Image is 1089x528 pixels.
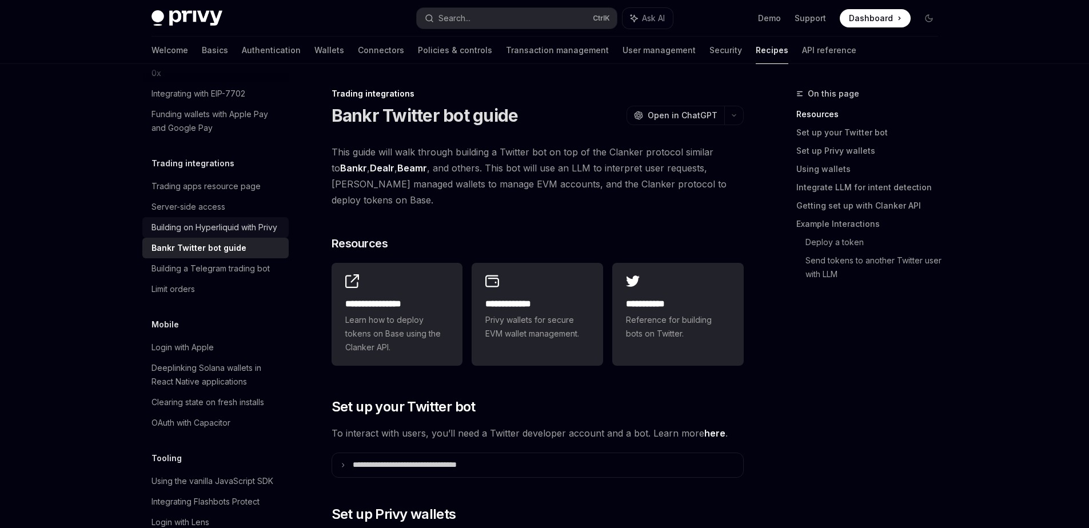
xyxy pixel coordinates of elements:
span: Learn how to deploy tokens on Base using the Clanker API. [345,313,449,354]
a: Set up your Twitter bot [796,123,947,142]
a: Building a Telegram trading bot [142,258,289,279]
a: Connectors [358,37,404,64]
a: Authentication [242,37,301,64]
button: Ask AI [623,8,673,29]
a: Bankr Twitter bot guide [142,238,289,258]
a: User management [623,37,696,64]
span: Reference for building bots on Twitter. [626,313,730,341]
span: Ask AI [642,13,665,24]
a: Integrating Flashbots Protect [142,491,289,512]
a: Building on Hyperliquid with Privy [142,217,289,238]
div: Integrating with EIP-7702 [151,87,245,101]
button: Search...CtrlK [417,8,617,29]
div: Using the vanilla JavaScript SDK [151,474,273,488]
div: Building a Telegram trading bot [151,262,270,275]
a: Deploy a token [805,233,947,251]
a: Funding wallets with Apple Pay and Google Pay [142,104,289,138]
span: This guide will walk through building a Twitter bot on top of the Clanker protocol similar to , ,... [332,144,744,208]
div: OAuth with Capacitor [151,416,230,430]
a: Transaction management [506,37,609,64]
a: Getting set up with Clanker API [796,197,947,215]
a: Integrating with EIP-7702 [142,83,289,104]
div: Integrating Flashbots Protect [151,495,260,509]
a: Login with Apple [142,337,289,358]
div: Server-side access [151,200,225,214]
a: Wallets [314,37,344,64]
div: Search... [438,11,470,25]
span: Open in ChatGPT [648,110,717,121]
a: Resources [796,105,947,123]
a: OAuth with Capacitor [142,413,289,433]
a: Beamr [397,162,427,174]
a: Bankr [340,162,367,174]
a: Demo [758,13,781,24]
div: Building on Hyperliquid with Privy [151,221,277,234]
button: Open in ChatGPT [627,106,724,125]
a: Using the vanilla JavaScript SDK [142,471,289,491]
a: Deeplinking Solana wallets in React Native applications [142,358,289,392]
a: Integrate LLM for intent detection [796,178,947,197]
a: Welcome [151,37,188,64]
a: Support [795,13,826,24]
span: Privy wallets for secure EVM wallet management. [485,313,589,341]
a: **** **** *Reference for building bots on Twitter. [612,263,744,366]
a: Dealr [370,162,394,174]
div: Login with Apple [151,341,214,354]
a: Dashboard [840,9,911,27]
h5: Tooling [151,451,182,465]
img: dark logo [151,10,222,26]
span: Set up your Twitter bot [332,398,476,416]
span: Resources [332,235,388,251]
a: Policies & controls [418,37,492,64]
a: Set up Privy wallets [796,142,947,160]
span: On this page [808,87,859,101]
a: Server-side access [142,197,289,217]
a: Clearing state on fresh installs [142,392,289,413]
a: Example Interactions [796,215,947,233]
h1: Bankr Twitter bot guide [332,105,518,126]
div: Limit orders [151,282,195,296]
div: Bankr Twitter bot guide [151,241,246,255]
a: here [704,427,725,439]
a: Limit orders [142,279,289,299]
span: Dashboard [849,13,893,24]
div: Trading apps resource page [151,179,261,193]
div: Deeplinking Solana wallets in React Native applications [151,361,282,389]
a: Trading apps resource page [142,176,289,197]
a: **** **** **** *Learn how to deploy tokens on Base using the Clanker API. [332,263,463,366]
a: Using wallets [796,160,947,178]
a: Recipes [756,37,788,64]
a: API reference [802,37,856,64]
h5: Mobile [151,318,179,331]
div: Trading integrations [332,88,744,99]
div: Clearing state on fresh installs [151,395,264,409]
button: Toggle dark mode [920,9,938,27]
div: Funding wallets with Apple Pay and Google Pay [151,107,282,135]
a: **** **** ***Privy wallets for secure EVM wallet management. [472,263,603,366]
h5: Trading integrations [151,157,234,170]
a: Security [709,37,742,64]
span: To interact with users, you’ll need a Twitter developer account and a bot. Learn more . [332,425,744,441]
span: Ctrl K [593,14,610,23]
a: Basics [202,37,228,64]
span: Set up Privy wallets [332,505,456,523]
a: Send tokens to another Twitter user with LLM [805,251,947,283]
